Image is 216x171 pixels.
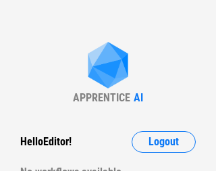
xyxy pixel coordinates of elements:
[81,42,135,91] img: Apprentice AI
[73,91,130,104] div: APPRENTICE
[134,91,143,104] div: AI
[148,137,179,147] span: Logout
[132,131,196,153] button: Logout
[20,131,72,153] div: Hello Editor !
